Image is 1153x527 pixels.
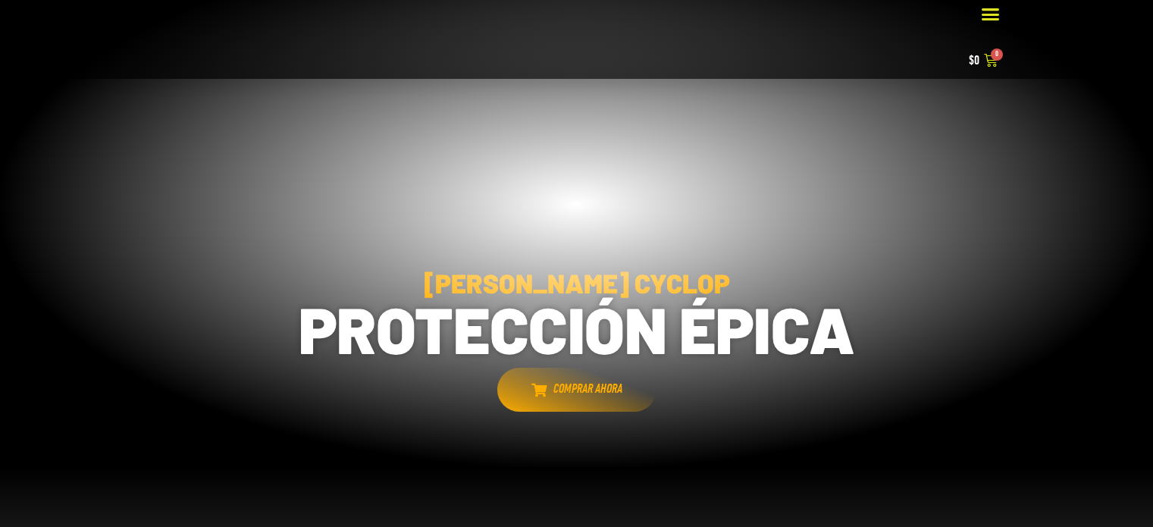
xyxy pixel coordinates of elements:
h2: PROTECCIÓN ÉPICA [145,296,1009,361]
bdi: 0 [969,55,979,68]
a: $0 [950,44,1016,79]
h2: [PERSON_NAME] CYCLOP [145,270,1009,296]
span: $ [969,55,974,68]
a: COMPRAR AHORA [497,368,656,412]
span: COMPRAR AHORA [553,383,622,399]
